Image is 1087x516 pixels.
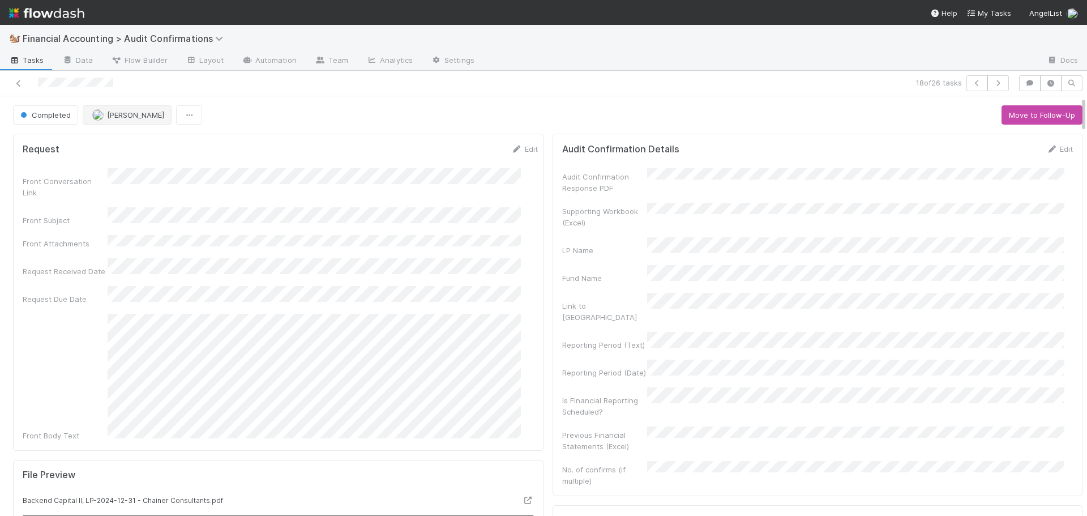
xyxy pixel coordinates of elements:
a: Edit [1046,144,1073,153]
a: Data [53,52,102,70]
button: [PERSON_NAME] [83,105,172,125]
div: Front Subject [23,215,108,226]
div: Audit Confirmation Response PDF [562,171,647,194]
div: Reporting Period (Date) [562,367,647,378]
div: LP Name [562,245,647,256]
span: Flow Builder [111,54,168,66]
img: avatar_030f5503-c087-43c2-95d1-dd8963b2926c.png [1067,8,1078,19]
a: Edit [511,144,538,153]
div: Reporting Period (Text) [562,339,647,351]
small: Backend Capital II, LP-2024-12-31 - Chainer Consultants.pdf [23,496,223,505]
a: Analytics [357,52,422,70]
button: Move to Follow-Up [1002,105,1082,125]
div: Front Attachments [23,238,108,249]
span: 🐿️ [9,33,20,43]
img: logo-inverted-e16ddd16eac7371096b0.svg [9,3,84,23]
button: Completed [13,105,78,125]
h5: Request [23,144,59,155]
a: Settings [422,52,483,70]
a: Team [306,52,357,70]
a: My Tasks [966,7,1011,19]
h5: File Preview [23,470,75,481]
span: Completed [18,110,71,120]
img: avatar_030f5503-c087-43c2-95d1-dd8963b2926c.png [92,109,104,121]
div: Previous Financial Statements (Excel) [562,429,647,452]
span: Financial Accounting > Audit Confirmations [23,33,229,44]
a: Automation [233,52,306,70]
div: Link to [GEOGRAPHIC_DATA] [562,300,647,323]
div: Help [930,7,957,19]
div: Request Received Date [23,266,108,277]
h5: Audit Confirmation Details [562,144,679,155]
span: AngelList [1029,8,1062,18]
span: My Tasks [966,8,1011,18]
span: Tasks [9,54,44,66]
span: [PERSON_NAME] [107,110,164,120]
div: Request Due Date [23,293,108,305]
div: Front Body Text [23,430,108,441]
a: Flow Builder [102,52,177,70]
div: No. of confirms (if multiple) [562,464,647,487]
div: Supporting Workbook (Excel) [562,206,647,228]
span: 18 of 26 tasks [916,77,962,88]
div: Fund Name [562,272,647,284]
a: Layout [177,52,233,70]
div: Is Financial Reporting Scheduled? [562,395,647,417]
a: Docs [1038,52,1087,70]
div: Front Conversation Link [23,176,108,198]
